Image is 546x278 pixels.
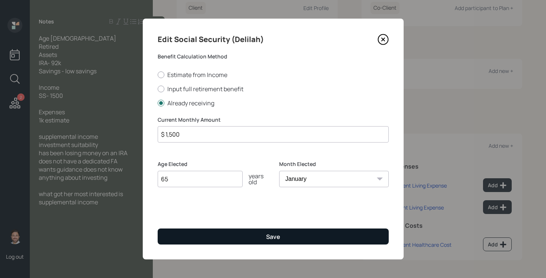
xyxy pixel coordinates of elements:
[158,116,389,124] label: Current Monthly Amount
[158,99,389,107] label: Already receiving
[158,71,389,79] label: Estimate from Income
[158,85,389,93] label: Input full retirement benefit
[243,173,267,185] div: years old
[158,229,389,245] button: Save
[279,160,389,168] label: Month Elected
[158,53,389,60] label: Benefit Calculation Method
[158,160,267,168] label: Age Elected
[266,233,280,241] div: Save
[158,33,264,45] h4: Edit Social Security (Delilah)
